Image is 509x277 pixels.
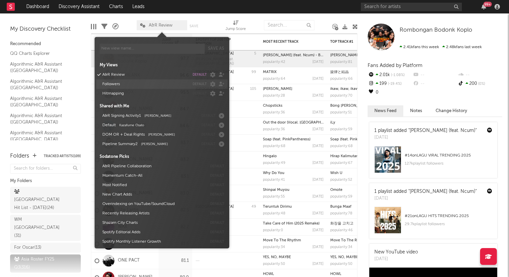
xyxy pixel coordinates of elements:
[226,25,246,33] div: Jump Score
[10,129,74,143] a: Algorithmic A&R Assistant ([GEOGRAPHIC_DATA])
[330,128,352,131] div: popularity: 59
[100,190,207,199] button: New Chart Adds
[100,162,207,171] button: A&R Pipeline Collaboration
[330,60,352,64] div: popularity: 81
[330,222,391,226] div: 화장을 고치고
[263,222,319,226] a: Take Care of Him (2025 Remake)
[330,205,351,209] a: Bunga Maaf
[100,79,189,89] button: Followers
[100,120,198,130] button: DefaultKazafume Osato
[226,17,246,36] div: Jump Score
[330,212,352,215] div: popularity: 78
[330,144,353,148] div: popularity: 68
[330,54,409,57] a: [PERSON_NAME] (feat. [GEOGRAPHIC_DATA])
[250,87,256,91] div: 105
[263,205,324,209] div: Teruntuk Dirimu
[100,199,207,209] button: Overindexing on YouTube/SoundCloud
[263,70,324,74] div: MATRIX
[263,272,324,276] div: HOWL
[374,256,418,263] div: [DATE]
[368,63,422,68] span: Fans Added by Platform
[10,78,74,92] a: Algorithmic A&R Assistant ([GEOGRAPHIC_DATA])
[330,138,378,141] a: Soap (feat. PinkPantheress)
[263,222,324,226] div: Take Care of Him (2025 Remake)
[330,161,352,165] div: popularity: 67
[201,142,215,146] button: default
[263,171,284,175] a: Why Do You
[190,24,198,28] button: Save
[400,45,482,49] span: 2.48k fans last week
[387,82,402,86] span: -19.4 %
[330,205,391,209] div: Bunga Maaf
[368,79,412,88] div: 199
[210,193,224,196] button: default
[193,92,207,95] button: default
[312,195,324,199] div: [DATE]
[312,144,324,148] div: [DATE]
[149,23,172,28] span: A&R Review
[10,152,29,160] div: Folders
[100,218,207,228] button: Shazam City Charts
[193,82,207,86] button: default
[400,45,439,49] span: 2.41k fans this week
[263,188,324,192] div: Shinpai Muyou
[263,255,291,259] a: YES, NO, MAYBE
[263,144,285,148] div: popularity: 68
[483,2,492,7] div: 99 +
[330,104,370,108] a: Bóng [PERSON_NAME]
[100,70,189,79] button: A&R Review
[330,188,342,192] a: Omote
[263,272,274,276] a: HOWL
[263,255,324,259] div: YES, NO, MAYBE
[10,95,74,109] a: Algorithmic A&R Assistant ([GEOGRAPHIC_DATA])
[100,228,207,237] button: Spotify Editorial Adds
[14,216,62,240] div: WM [GEOGRAPHIC_DATA] ( 31 )
[263,229,283,232] div: popularity: 0
[312,94,324,98] div: [DATE]
[10,215,81,241] a: WM [GEOGRAPHIC_DATA](31)
[405,160,492,168] div: 127k playlist followers
[263,121,339,125] a: Out the door (Vocal. [GEOGRAPHIC_DATA])
[330,87,391,91] div: ikaw, ikaw, ikaw
[251,205,256,209] div: 49
[101,17,107,36] div: Filters
[263,94,285,98] div: popularity: 28
[100,237,207,246] button: Spotify Monthly Listener Growth
[263,205,292,209] a: Teruntuk Dirimu
[312,229,324,232] div: [DATE]
[263,104,282,108] a: Chopsticks
[405,212,492,220] div: # 21 on LAGU HITS TRENDING 2025
[330,121,335,125] a: iLy
[457,79,502,88] div: 200
[263,60,285,64] div: popularity: 42
[312,161,324,165] div: [DATE]
[248,87,256,91] div: Position
[263,111,285,114] div: popularity: 36
[330,239,391,242] div: Move To The Rhythm
[374,127,477,134] div: 1 playlist added
[312,245,324,249] div: [DATE]
[368,88,412,97] div: 0
[210,174,224,177] button: default
[263,188,290,192] a: Shinpai Muyou
[330,40,381,44] div: Top Track #1
[10,61,74,74] a: Algorithmic A&R Assistant ([GEOGRAPHIC_DATA])
[312,77,324,81] div: [DATE]
[369,207,497,239] a: #21onLAGU HITS TRENDING 202529.7kplaylist followers
[263,212,285,215] div: popularity: 48
[100,111,198,120] button: A&R Signing Activity1[PERSON_NAME]
[330,255,391,259] div: YES, NO, MAYBE
[100,139,198,149] button: Pipeline Summary2[PERSON_NAME]
[312,262,324,266] div: [DATE]
[10,187,81,213] a: [GEOGRAPHIC_DATA] Hit List - [DATE](24)
[369,146,497,178] a: #14onLAGU VIRAL TRENDING 2025127kplaylist followers
[263,171,324,175] div: Why Do You
[112,17,118,36] div: A&R Pipeline
[477,82,485,86] span: 0 %
[405,220,492,228] div: 29.7k playlist followers
[10,177,81,185] div: My Folders
[481,4,486,9] button: 99+
[210,165,224,168] button: default
[264,20,314,30] input: Search...
[408,128,477,133] a: "[PERSON_NAME] (feat. Ncum)"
